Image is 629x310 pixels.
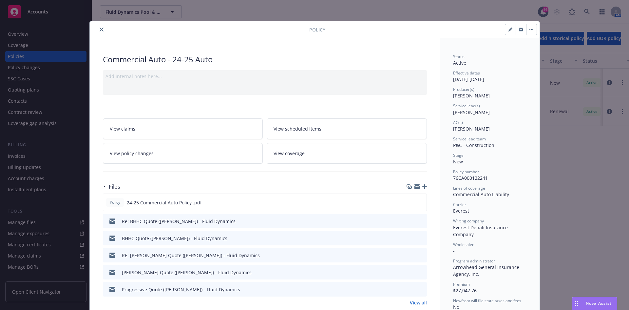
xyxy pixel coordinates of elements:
span: [PERSON_NAME] [453,126,490,132]
span: Premium [453,281,470,287]
span: Lines of coverage [453,185,485,191]
a: View all [410,299,427,306]
span: Active [453,60,466,66]
span: Status [453,54,465,59]
div: Commercial Auto - 24-25 Auto [103,54,427,65]
button: download file [408,252,413,259]
span: [PERSON_NAME] [453,109,490,115]
span: No [453,304,459,310]
span: Wholesaler [453,242,474,247]
span: Everest [453,208,469,214]
span: View scheduled items [274,125,321,132]
span: Policy number [453,169,479,175]
div: RE: [PERSON_NAME] Quote ([PERSON_NAME]) - Fluid Dynamics [122,252,260,259]
button: preview file [418,286,424,293]
span: Commercial Auto Liability [453,191,509,197]
span: View policy changes [110,150,154,157]
button: download file [408,199,413,206]
div: Re: BHHC Quote ([PERSON_NAME]) - Fluid Dynamics [122,218,236,225]
a: View coverage [267,143,427,164]
span: Effective dates [453,70,480,76]
span: View claims [110,125,135,132]
span: Program administrator [453,258,495,264]
span: Policy [108,199,122,205]
div: Add internal notes here... [105,73,424,80]
span: 76CA000122241 [453,175,488,181]
span: New [453,158,463,165]
span: Writing company [453,218,484,224]
button: preview file [418,199,424,206]
button: preview file [418,269,424,276]
span: Newfront will file state taxes and fees [453,298,521,303]
div: Progressive Quote ([PERSON_NAME]) - Fluid Dynamics [122,286,240,293]
div: [PERSON_NAME] Quote ([PERSON_NAME]) - Fluid Dynamics [122,269,252,276]
span: Nova Assist [586,300,612,306]
button: close [98,26,105,33]
button: preview file [418,218,424,225]
h3: Files [109,182,120,191]
span: [PERSON_NAME] [453,93,490,99]
span: View coverage [274,150,305,157]
span: P&C - Construction [453,142,494,148]
span: $27,047.76 [453,287,477,294]
span: - [453,248,455,254]
button: download file [408,269,413,276]
span: AC(s) [453,120,463,125]
div: [DATE] - [DATE] [453,70,526,83]
div: Drag to move [572,297,581,310]
button: Nova Assist [572,297,617,310]
span: Carrier [453,202,466,207]
span: Service lead team [453,136,486,142]
span: Policy [309,26,325,33]
a: View claims [103,118,263,139]
div: BHHC Quote ([PERSON_NAME]) - Fluid Dynamics [122,235,227,242]
span: Everest Denali Insurance Company [453,224,509,238]
button: download file [408,218,413,225]
button: preview file [418,235,424,242]
span: Arrowhead General Insurance Agency, Inc. [453,264,521,277]
span: Stage [453,153,464,158]
span: Producer(s) [453,87,474,92]
a: View policy changes [103,143,263,164]
span: Service lead(s) [453,103,480,109]
button: download file [408,286,413,293]
div: Files [103,182,120,191]
button: download file [408,235,413,242]
a: View scheduled items [267,118,427,139]
button: preview file [418,252,424,259]
span: 24-25 Commercial Auto Policy .pdf [127,199,202,206]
